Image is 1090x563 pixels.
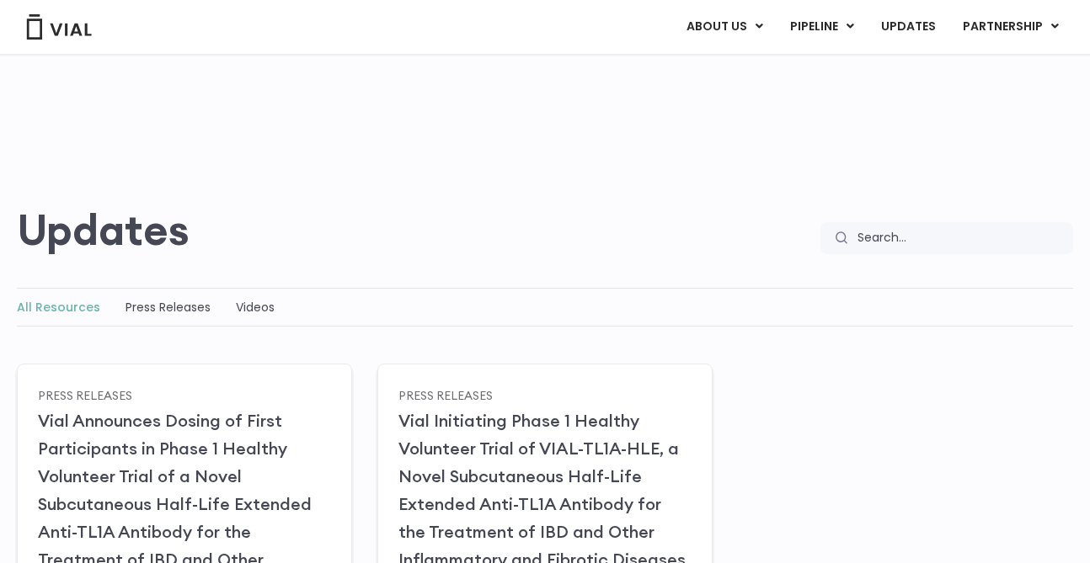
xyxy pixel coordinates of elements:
[398,387,493,402] a: Press Releases
[949,13,1072,41] a: PARTNERSHIPMenu Toggle
[17,299,100,316] a: All Resources
[236,299,275,316] a: Videos
[38,387,132,402] a: Press Releases
[17,205,190,254] h2: Updates
[777,13,867,41] a: PIPELINEMenu Toggle
[673,13,776,41] a: ABOUT USMenu Toggle
[25,14,93,40] img: Vial Logo
[126,299,211,316] a: Press Releases
[847,222,1073,254] input: Search...
[868,13,948,41] a: UPDATES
